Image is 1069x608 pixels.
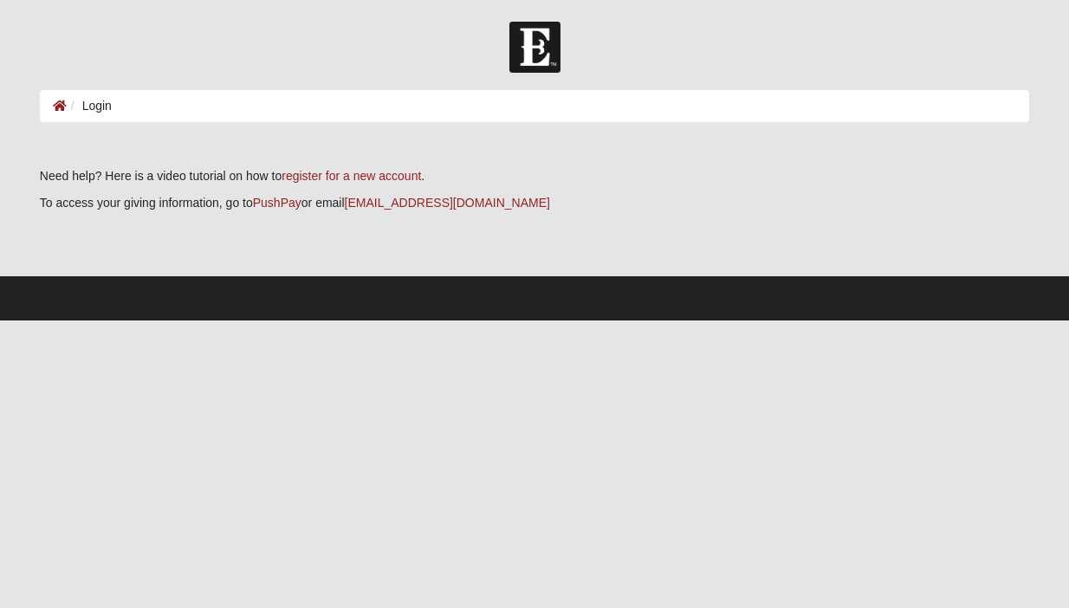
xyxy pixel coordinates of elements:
p: Need help? Here is a video tutorial on how to . [40,167,1029,185]
li: Login [67,97,112,115]
a: register for a new account [282,169,421,183]
a: PushPay [253,196,301,210]
img: Church of Eleven22 Logo [509,22,560,73]
p: To access your giving information, go to or email [40,194,1029,212]
a: [EMAIL_ADDRESS][DOMAIN_NAME] [345,196,550,210]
